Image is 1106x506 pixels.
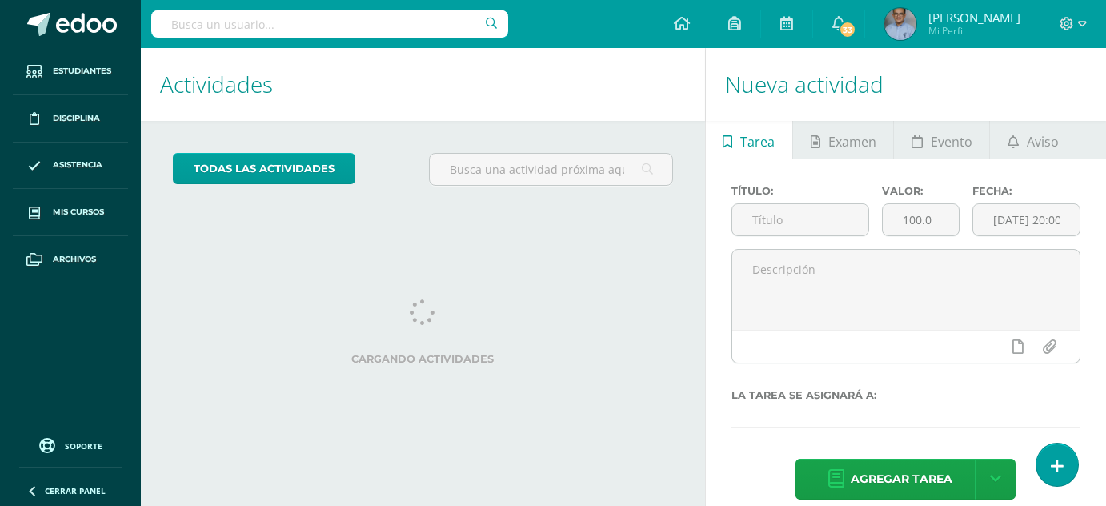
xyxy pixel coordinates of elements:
[13,143,128,190] a: Asistencia
[13,189,128,236] a: Mis cursos
[851,460,952,499] span: Agregar tarea
[160,48,686,121] h1: Actividades
[53,112,100,125] span: Disciplina
[725,48,1087,121] h1: Nueva actividad
[430,154,671,185] input: Busca una actividad próxima aquí...
[740,122,775,161] span: Tarea
[828,122,876,161] span: Examen
[19,434,122,456] a: Soporte
[731,185,869,197] label: Título:
[706,121,792,159] a: Tarea
[928,10,1020,26] span: [PERSON_NAME]
[13,48,128,95] a: Estudiantes
[884,8,916,40] img: c9224ec7d4d01837cccb8d1b30e13377.png
[173,153,355,184] a: todas las Actividades
[894,121,989,159] a: Evento
[13,95,128,143] a: Disciplina
[53,253,96,266] span: Archivos
[883,204,959,235] input: Puntos máximos
[53,206,104,219] span: Mis cursos
[173,353,673,365] label: Cargando actividades
[928,24,1020,38] span: Mi Perfil
[731,389,1080,401] label: La tarea se asignará a:
[973,204,1080,235] input: Fecha de entrega
[1027,122,1059,161] span: Aviso
[990,121,1076,159] a: Aviso
[972,185,1080,197] label: Fecha:
[931,122,972,161] span: Evento
[45,485,106,496] span: Cerrar panel
[882,185,960,197] label: Valor:
[793,121,893,159] a: Examen
[13,236,128,283] a: Archivos
[53,65,111,78] span: Estudiantes
[151,10,508,38] input: Busca un usuario...
[65,440,102,452] span: Soporte
[732,204,868,235] input: Título
[53,159,102,171] span: Asistencia
[839,21,856,38] span: 33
